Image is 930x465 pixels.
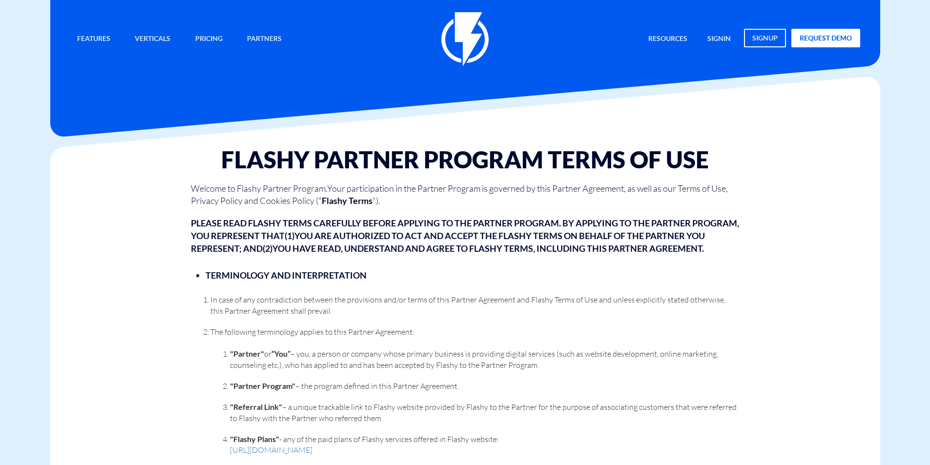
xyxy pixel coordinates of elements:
[271,349,290,358] b: “You”
[700,29,738,50] a: signin
[191,147,739,172] h1: Flashy Partner Program Terms of Use
[191,183,327,194] span: Welcome to Flashy Partner Program.
[744,29,786,47] a: signup
[230,445,312,455] a: [URL][DOMAIN_NAME]
[230,434,499,444] span: - any of the paid plans of Flashy services offered in Flashy website:
[230,349,718,370] span: or – you, a person or company whose primary business is providing digital services (such as websi...
[188,29,230,50] a: Pricing
[641,29,695,50] a: Resources
[206,270,367,281] strong: TERMINOLOGY AND INTERPRETATION
[230,349,264,358] b: "Partner"
[191,218,739,241] span: PLEASE READ FLASHY TERMS CAREFULLY BEFORE APPLYING TO THE PARTNER PROGRAM. BY APPLYING TO THE PAR...
[230,402,737,423] span: – a unique trackable link to Flashy website provided by Flashy to the Partner for the purpose of ...
[230,402,282,411] b: "Referral Link"
[230,434,279,444] b: "Flashy Plans"
[191,182,739,207] p: Your participation in the Partner Program is governed by this Partner Agreement, as well as our T...
[791,29,860,47] a: request demo
[191,230,705,254] span: YOU ARE AUTHORIZED TO ACT AND ACCEPT THE FLASHY TERMS ON BEHALF OF THE PARTNER YOU REPRESENT; AND
[272,243,704,254] span: YOU HAVE READ, UNDERSTAND AND AGREE TO FLASHY TERMS, INCLUDING THIS PARTNER AGREEMENT.
[240,29,289,50] a: Partners
[210,295,725,316] span: In case of any contradiction between the provisions and/or terms of this Partner Agreement and Fl...
[127,29,178,50] a: Verticals
[210,327,414,337] span: The following terminology applies to this Partner Agreement:
[285,230,294,241] span: (1)
[230,381,459,391] span: – the program defined in this Partner Agreement.
[70,29,118,50] a: Features
[263,243,272,254] span: (2)
[322,195,372,206] b: Flashy Terms
[230,381,295,390] b: "Partner Program"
